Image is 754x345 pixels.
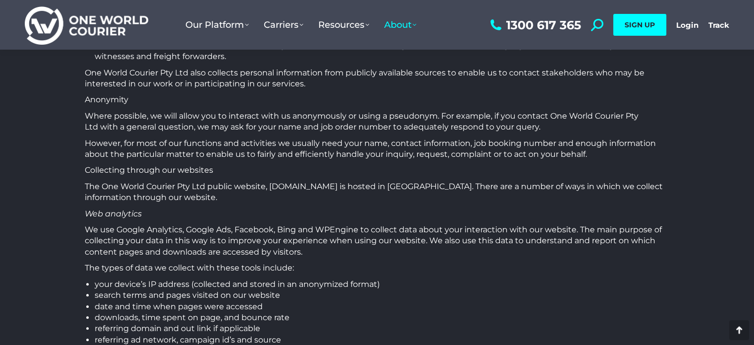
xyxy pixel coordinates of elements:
[488,19,581,31] a: 1300 617 365
[178,9,256,40] a: Our Platform
[85,225,662,257] span: We use Google Analytics, Google Ads, Facebook, Bing and WPEngine to collect data about your inter...
[95,324,260,333] span: referring domain and out link if applicable
[311,9,377,40] a: Resources
[708,20,729,30] a: Track
[613,14,666,36] a: SIGN UP
[95,302,263,311] span: date and time when pages were accessed
[625,20,655,29] span: SIGN UP
[676,20,698,30] a: Login
[95,335,281,345] span: referring ad network, campaign id’s and source
[85,138,656,159] span: However, for most of our functions and activities we usually need your name, contact information,...
[85,95,128,104] span: Anonymity
[318,19,369,30] span: Resources
[264,19,303,30] span: Carriers
[95,313,290,322] span: downloads, time spent on page, and bounce rate
[85,263,294,273] span: The types of data we collect with these tools include:
[85,165,213,175] span: Collecting through our websites
[384,19,416,30] span: About
[25,5,148,45] img: One World Courier
[377,9,424,40] a: About
[95,290,280,300] span: search terms and pages visited on our website
[85,182,663,202] span: The One World Courier Pty Ltd public website, [DOMAIN_NAME] is hosted in [GEOGRAPHIC_DATA]. There...
[256,9,311,40] a: Carriers
[85,68,644,88] span: One World Courier Pty Ltd also collects personal information from publicly available sources to e...
[95,279,380,289] span: your device’s IP address (collected and stored in an anonymized format)
[85,209,142,218] span: Web analytics
[85,111,638,132] span: Where possible, we will allow you to interact with us anonymously or using a pseudonym. For examp...
[185,19,249,30] span: Our Platform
